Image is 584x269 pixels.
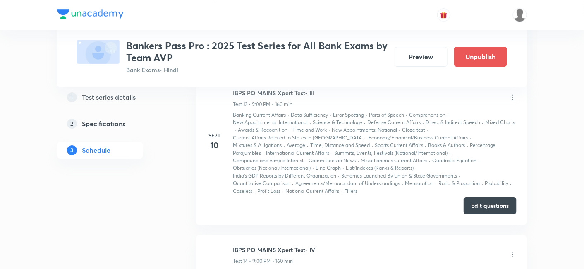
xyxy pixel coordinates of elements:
[57,89,170,106] a: 1Test series details
[357,157,359,164] div: ·
[206,132,223,139] h6: Sept
[361,157,427,164] p: Miscellaneous Current Affairs
[233,157,304,164] p: Compound and Simple Interest
[254,187,256,195] div: ·
[369,134,468,142] p: Economy/Financial/Business Current Affairs
[82,145,110,155] h5: Schedule
[438,180,480,187] p: Ratio & Proportion
[437,8,450,22] button: avatar
[485,180,509,187] p: Probability
[233,134,364,142] p: Current Affairs Related to States in [GEOGRAPHIC_DATA]
[313,119,362,126] p: Science & Technology
[82,92,136,102] h5: Test series details
[282,187,284,195] div: ·
[126,40,388,64] h3: Bankers Pass Pro : 2025 Test Series for All Bank Exams by Team AVP
[341,187,342,195] div: ·
[57,115,170,132] a: 2Specifications
[367,119,421,126] p: Defense Current Affairs
[233,187,252,195] p: Caselets
[328,126,330,134] div: ·
[346,164,414,172] p: List/Indexes (Ranks & Reports)
[309,157,356,164] p: Committees in News
[233,245,315,254] h6: IBPS PO MAINS Xpert Test- IV
[364,119,366,126] div: ·
[77,40,120,64] img: fallback-thumbnail.png
[405,180,433,187] p: Mensuration
[330,111,331,119] div: ·
[467,142,468,149] div: ·
[406,111,407,119] div: ·
[295,180,400,187] p: Agreements/Memorandum of Understandings
[399,126,400,134] div: ·
[426,119,480,126] p: Direct & Indirect Speech
[312,164,314,172] div: ·
[291,111,328,119] p: Data Sufficiency
[425,142,426,149] div: ·
[257,187,280,195] p: Profit Loss
[82,119,125,129] h5: Specifications
[233,180,290,187] p: Quantitative Comparison
[287,142,305,149] p: Average
[316,164,341,172] p: Line Graph
[464,197,517,214] button: Edit questions
[67,145,77,155] p: 3
[402,126,425,134] p: Cloze test
[206,139,223,151] h4: 10
[470,142,496,149] p: Percentage
[333,111,364,119] p: Error Spotting
[238,126,287,134] p: Awards & Recognition
[454,47,507,67] button: Unpublish
[510,180,512,187] div: ·
[287,111,289,119] div: ·
[283,142,285,149] div: ·
[422,119,424,126] div: ·
[57,9,124,19] img: Company Logo
[289,126,291,134] div: ·
[57,9,124,21] a: Company Logo
[375,142,423,149] p: Sports Current Affairs
[440,11,448,19] img: avatar
[478,157,480,164] div: ·
[292,180,294,187] div: ·
[409,111,445,119] p: Comprehension
[481,180,483,187] div: ·
[233,119,308,126] p: New Appointments: International
[332,126,397,134] p: New Appointments: National
[366,111,367,119] div: ·
[447,111,449,119] div: ·
[338,172,340,180] div: ·
[233,89,314,97] h6: IBPS PO MAINS Xpert Test- III
[371,142,373,149] div: ·
[482,119,483,126] div: ·
[341,172,457,180] p: Schemes Launched By Union & State Governments
[342,164,344,172] div: ·
[233,149,261,157] p: Parajumbles
[344,187,357,195] p: Fillers
[263,149,264,157] div: ·
[67,92,77,102] p: 1
[428,142,465,149] p: Books & Authors
[432,157,476,164] p: Quadratic Equation
[67,119,77,129] p: 2
[309,119,311,126] div: ·
[365,134,367,142] div: ·
[233,111,286,119] p: Banking Current Affairs
[233,172,336,180] p: India’s GDP Reports by Different Organization
[285,187,339,195] p: National Current Affairs
[429,157,431,164] div: ·
[402,180,403,187] div: ·
[310,142,370,149] p: Time, Distance and Speed
[395,47,448,67] button: Preview
[307,142,309,149] div: ·
[233,164,311,172] p: Obituaries (National/International)
[233,257,293,265] p: Test 14 • 9:00 PM • 160 min
[233,142,282,149] p: Mixtures & Alligations
[334,149,448,157] p: Summits, Events, Festivals (National/International)
[498,142,499,149] div: ·
[415,164,417,172] div: ·
[126,65,388,74] p: Bank Exams • Hindi
[292,126,327,134] p: Time and Work
[459,172,460,180] div: ·
[513,8,527,22] img: Drishti Chauhan
[485,119,515,126] p: Mixed Charts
